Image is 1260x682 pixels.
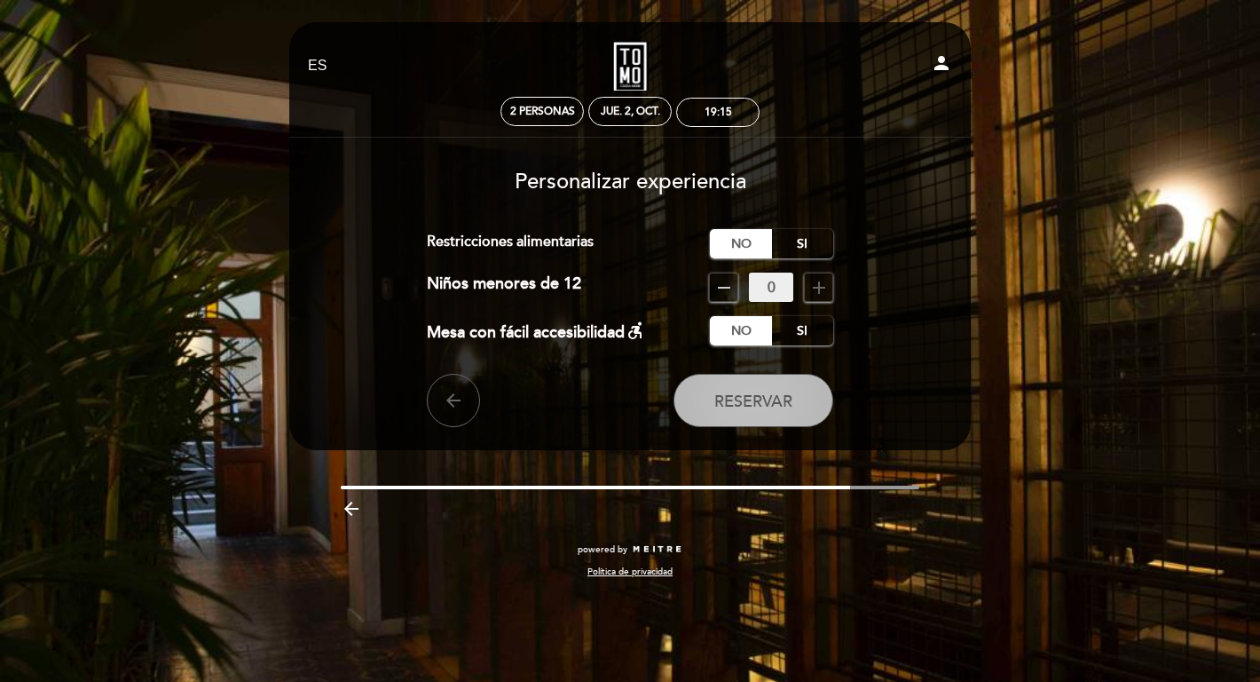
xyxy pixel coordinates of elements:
[427,229,711,258] div: Restricciones alimentarias
[931,52,952,80] button: person
[427,316,646,345] div: Mesa con fácil accesibilidad
[771,316,833,345] label: Si
[710,229,772,258] label: No
[578,543,627,556] span: powered by
[714,392,792,411] span: Reservar
[771,229,833,258] label: Si
[625,320,646,341] i: accessible_forward
[427,374,480,427] button: arrow_back
[808,277,830,298] i: add
[931,52,952,74] i: person
[710,316,772,345] label: No
[515,169,746,194] span: Personalizar experiencia
[705,106,732,119] div: 19:15
[601,105,660,118] div: jue. 2, oct.
[519,42,741,91] a: Tomo Cocina Nikkei
[510,105,575,118] span: 2 personas
[587,566,673,578] a: Política de privacidad
[713,277,735,298] i: remove
[427,273,581,302] div: Niños menores de 12
[578,543,682,556] a: powered by
[341,498,362,519] i: arrow_backward
[673,374,833,427] button: Reservar
[632,545,682,554] img: MEITRE
[443,390,464,411] i: arrow_back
